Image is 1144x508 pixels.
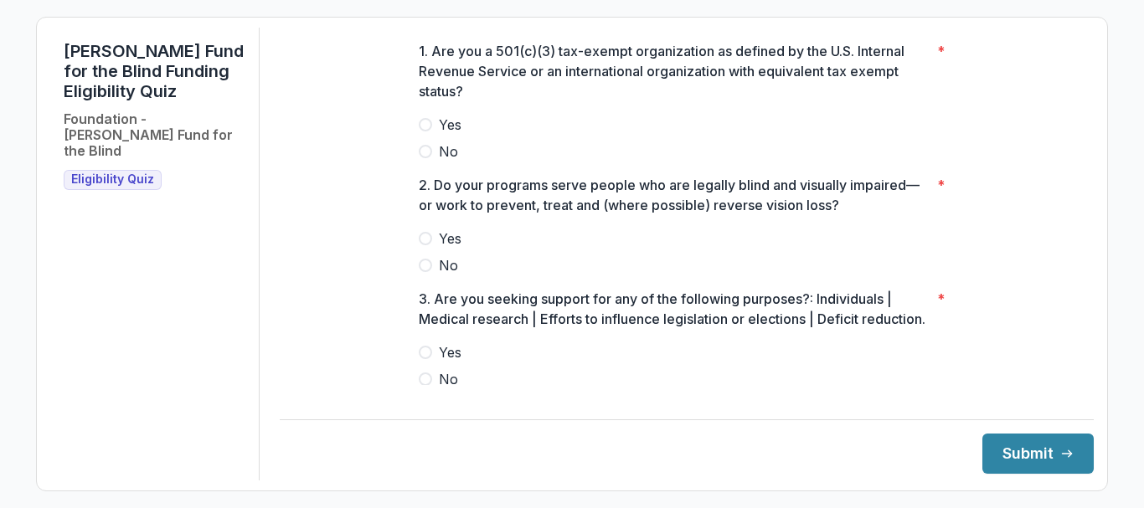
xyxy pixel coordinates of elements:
[439,141,458,162] span: No
[71,172,154,187] span: Eligibility Quiz
[439,369,458,389] span: No
[419,289,930,329] p: 3. Are you seeking support for any of the following purposes?: Individuals | Medical research | E...
[64,41,245,101] h1: [PERSON_NAME] Fund for the Blind Funding Eligibility Quiz
[439,342,461,362] span: Yes
[982,434,1094,474] button: Submit
[419,175,930,215] p: 2. Do your programs serve people who are legally blind and visually impaired—or work to prevent, ...
[419,41,930,101] p: 1. Are you a 501(c)(3) tax-exempt organization as defined by the U.S. Internal Revenue Service or...
[439,115,461,135] span: Yes
[439,228,461,249] span: Yes
[64,111,245,160] h2: Foundation - [PERSON_NAME] Fund for the Blind
[439,255,458,275] span: No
